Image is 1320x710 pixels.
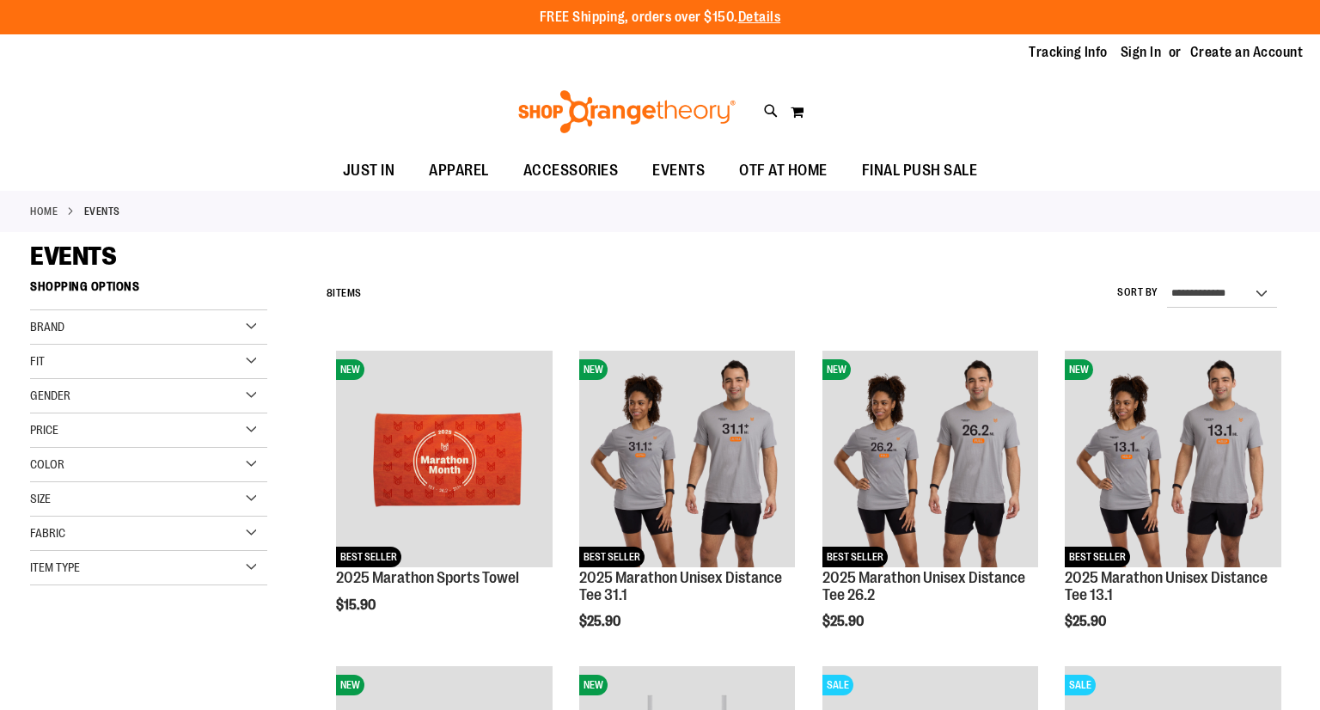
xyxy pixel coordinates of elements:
[336,675,364,695] span: NEW
[579,569,782,603] a: 2025 Marathon Unisex Distance Tee 31.1
[336,569,519,586] a: 2025 Marathon Sports Towel
[1190,43,1304,62] a: Create an Account
[327,342,561,656] div: product
[30,204,58,219] a: Home
[327,280,362,307] h2: Items
[845,151,995,191] a: FINAL PUSH SALE
[1117,285,1158,300] label: Sort By
[822,675,853,695] span: SALE
[739,151,828,190] span: OTF AT HOME
[30,526,65,540] span: Fabric
[30,492,51,505] span: Size
[738,9,781,25] a: Details
[30,560,80,574] span: Item Type
[327,287,333,299] span: 8
[1065,359,1093,380] span: NEW
[336,547,401,567] span: BEST SELLER
[579,675,608,695] span: NEW
[822,351,1039,567] img: 2025 Marathon Unisex Distance Tee 26.2
[30,354,45,368] span: Fit
[579,614,623,629] span: $25.90
[579,547,645,567] span: BEST SELLER
[523,151,619,190] span: ACCESSORIES
[822,569,1025,603] a: 2025 Marathon Unisex Distance Tee 26.2
[722,151,845,191] a: OTF AT HOME
[862,151,978,190] span: FINAL PUSH SALE
[822,351,1039,570] a: 2025 Marathon Unisex Distance Tee 26.2NEWBEST SELLER
[30,457,64,471] span: Color
[579,359,608,380] span: NEW
[412,151,506,191] a: APPAREL
[336,351,553,567] img: 2025 Marathon Sports Towel
[1056,342,1290,673] div: product
[336,597,378,613] span: $15.90
[336,359,364,380] span: NEW
[579,351,796,570] a: 2025 Marathon Unisex Distance Tee 31.1NEWBEST SELLER
[84,204,120,219] strong: EVENTS
[822,359,851,380] span: NEW
[1065,569,1268,603] a: 2025 Marathon Unisex Distance Tee 13.1
[571,342,804,673] div: product
[540,8,781,28] p: FREE Shipping, orders over $150.
[1065,675,1096,695] span: SALE
[30,389,70,402] span: Gender
[1065,351,1281,570] a: 2025 Marathon Unisex Distance Tee 13.1NEWBEST SELLER
[1065,351,1281,567] img: 2025 Marathon Unisex Distance Tee 13.1
[429,151,489,190] span: APPAREL
[336,351,553,570] a: 2025 Marathon Sports TowelNEWBEST SELLER
[635,151,722,190] a: EVENTS
[1029,43,1108,62] a: Tracking Info
[1065,614,1109,629] span: $25.90
[30,320,64,334] span: Brand
[579,351,796,567] img: 2025 Marathon Unisex Distance Tee 31.1
[343,151,395,190] span: JUST IN
[516,90,738,133] img: Shop Orangetheory
[1121,43,1162,62] a: Sign In
[506,151,636,191] a: ACCESSORIES
[30,423,58,437] span: Price
[1065,547,1130,567] span: BEST SELLER
[30,272,267,310] strong: Shopping Options
[30,242,116,271] span: EVENTS
[814,342,1048,673] div: product
[326,151,412,191] a: JUST IN
[652,151,705,190] span: EVENTS
[822,547,888,567] span: BEST SELLER
[822,614,866,629] span: $25.90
